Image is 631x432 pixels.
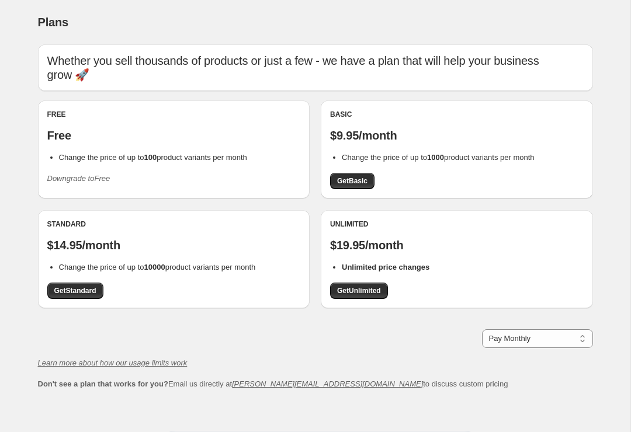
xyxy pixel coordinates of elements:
div: Free [47,110,301,119]
p: $14.95/month [47,238,301,252]
div: Basic [330,110,584,119]
span: Change the price of up to product variants per month [59,153,247,162]
button: Downgrade toFree [40,169,117,188]
span: Plans [38,16,68,29]
span: Get Basic [337,176,367,186]
b: Unlimited price changes [342,263,429,271]
a: [PERSON_NAME][EMAIL_ADDRESS][DOMAIN_NAME] [232,379,423,388]
a: GetStandard [47,283,103,299]
a: GetUnlimited [330,283,388,299]
a: GetBasic [330,173,375,189]
p: $9.95/month [330,128,584,142]
a: Learn more about how our usage limits work [38,358,188,367]
b: 10000 [144,263,165,271]
span: Email us directly at to discuss custom pricing [38,379,508,388]
div: Unlimited [330,220,584,229]
p: Whether you sell thousands of products or just a few - we have a plan that will help your busines... [47,54,584,82]
b: 1000 [427,153,444,162]
b: Don't see a plan that works for you? [38,379,168,388]
p: Free [47,128,301,142]
span: Change the price of up to product variants per month [342,153,535,162]
div: Standard [47,220,301,229]
span: Change the price of up to product variants per month [59,263,256,271]
span: Get Unlimited [337,286,381,295]
p: $19.95/month [330,238,584,252]
b: 100 [144,153,157,162]
i: Downgrade to Free [47,174,110,183]
span: Get Standard [54,286,96,295]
